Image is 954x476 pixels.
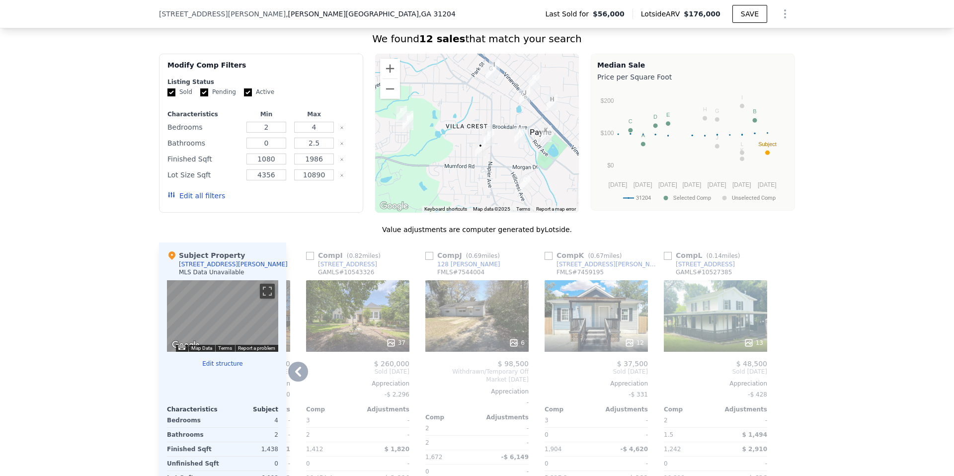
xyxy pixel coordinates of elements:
[386,338,405,348] div: 37
[306,460,310,467] span: 0
[318,260,377,268] div: [STREET_ADDRESS]
[597,60,789,70] div: Median Sale
[167,360,278,368] button: Edit structure
[343,252,385,259] span: ( miles)
[437,260,500,268] div: 128 [PERSON_NAME]
[715,405,767,413] div: Adjustments
[641,9,684,19] span: Lotside ARV
[425,388,529,396] div: Appreciation
[374,360,409,368] span: $ 260,000
[167,168,240,182] div: Lot Size Sqft
[617,360,648,368] span: $ 37,500
[598,428,648,442] div: -
[167,428,221,442] div: Bathrooms
[741,94,743,100] text: I
[683,181,702,188] text: [DATE]
[179,268,244,276] div: MLS Data Unavailable
[597,84,789,208] svg: A chart.
[169,339,202,352] a: Open this area in Google Maps (opens a new window)
[306,428,356,442] div: 2
[545,9,593,19] span: Last Sold for
[167,120,240,134] div: Bedrooms
[758,181,777,188] text: [DATE]
[489,60,500,77] div: 3717 Avon Rd
[167,88,192,96] label: Sold
[159,9,286,19] span: [STREET_ADDRESS][PERSON_NAME]
[498,360,529,368] span: $ 98,500
[545,417,549,424] span: 3
[223,405,278,413] div: Subject
[419,10,456,18] span: , GA 31204
[545,428,594,442] div: 0
[225,428,278,442] div: 2
[244,88,252,96] input: Active
[673,195,711,201] text: Selected Comp
[191,345,212,352] button: Map Data
[167,88,175,96] input: Sold
[601,130,614,137] text: $100
[349,252,362,259] span: 0.82
[396,106,407,123] div: 111 Autumn Leaves Ln
[360,457,409,471] div: -
[218,345,232,351] a: Terms (opens in new tab)
[340,173,344,177] button: Clear
[740,147,744,153] text: K
[703,106,707,112] text: H
[473,206,510,212] span: Map data ©2025
[636,195,651,201] text: 31204
[167,78,355,86] div: Listing Status
[419,33,466,45] strong: 12 sales
[545,380,648,388] div: Appreciation
[658,181,677,188] text: [DATE]
[753,108,756,114] text: B
[167,250,245,260] div: Subject Property
[664,428,714,442] div: 1.5
[340,126,344,130] button: Clear
[424,206,467,213] button: Keyboard shortcuts
[601,97,614,104] text: $200
[167,280,278,352] div: Map
[545,405,596,413] div: Comp
[159,225,795,235] div: Value adjustments are computer generated by Lotside .
[584,252,626,259] span: ( miles)
[715,108,719,114] text: G
[590,252,604,259] span: 0.67
[556,260,660,268] div: [STREET_ADDRESS][PERSON_NAME]
[425,260,500,268] a: 128 [PERSON_NAME]
[167,60,355,78] div: Modify Comp Filters
[360,428,409,442] div: -
[732,181,751,188] text: [DATE]
[664,405,715,413] div: Comp
[306,250,385,260] div: Comp I
[485,64,496,80] div: 3731 Berkley Dr
[200,88,208,96] input: Pending
[664,250,744,260] div: Comp L
[402,111,413,128] div: 245 Hawthorn Trl
[593,9,625,19] span: $56,000
[598,457,648,471] div: -
[167,136,240,150] div: Bathrooms
[541,125,552,142] div: 166 Gardner St
[167,191,225,201] button: Edit all filters
[225,457,278,471] div: 0
[378,200,410,213] a: Open this area in Google Maps (opens a new window)
[664,460,668,467] span: 0
[479,421,529,435] div: -
[167,110,240,118] div: Characteristics
[516,206,530,212] a: Terms (opens in new tab)
[519,88,530,105] div: 128 Prentice Pl
[178,345,185,350] button: Keyboard shortcuts
[625,338,644,348] div: 12
[514,127,525,144] div: 3543 Plymouth Dr
[425,454,442,461] span: 1,672
[607,162,614,169] text: $0
[306,380,409,388] div: Appreciation
[425,436,475,450] div: 2
[664,446,681,453] span: 1,242
[641,132,645,138] text: A
[717,413,767,427] div: -
[596,405,648,413] div: Adjustments
[545,368,648,376] span: Sold [DATE]
[545,446,561,453] span: 1,904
